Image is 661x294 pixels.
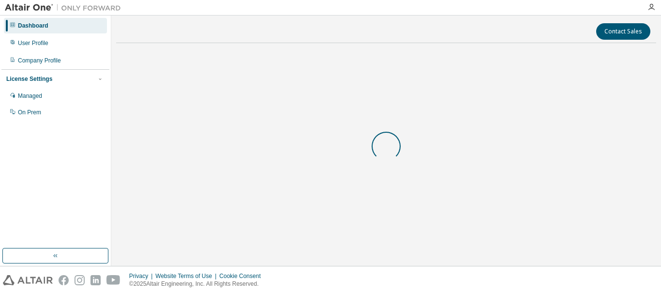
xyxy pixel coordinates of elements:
[18,57,61,64] div: Company Profile
[90,275,101,285] img: linkedin.svg
[18,108,41,116] div: On Prem
[75,275,85,285] img: instagram.svg
[155,272,219,280] div: Website Terms of Use
[18,39,48,47] div: User Profile
[129,272,155,280] div: Privacy
[3,275,53,285] img: altair_logo.svg
[18,92,42,100] div: Managed
[5,3,126,13] img: Altair One
[18,22,48,30] div: Dashboard
[106,275,120,285] img: youtube.svg
[129,280,267,288] p: © 2025 Altair Engineering, Inc. All Rights Reserved.
[6,75,52,83] div: License Settings
[596,23,650,40] button: Contact Sales
[219,272,266,280] div: Cookie Consent
[59,275,69,285] img: facebook.svg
